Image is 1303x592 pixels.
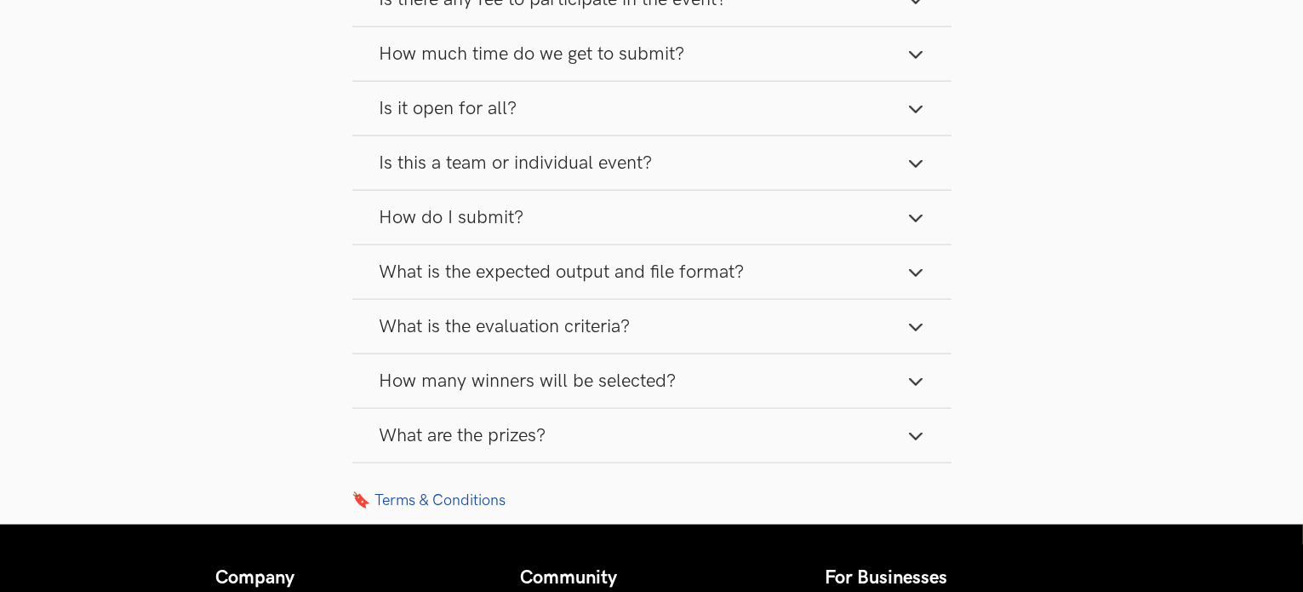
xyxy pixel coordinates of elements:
span: What are the prizes? [380,424,546,447]
span: Is it open for all? [380,97,517,120]
button: What is the evaluation criteria? [352,300,952,353]
h4: Community [521,567,783,589]
span: How do I submit? [380,206,524,229]
span: Is this a team or individual event? [380,152,653,175]
button: What are the prizes? [352,409,952,463]
a: 🔖 Terms & Conditions [352,491,952,509]
span: How many winners will be selected? [380,370,677,393]
span: How much time do we get to submit? [380,43,685,66]
span: What is the expected output and file format? [380,261,745,284]
span: What is the evaluation criteria? [380,315,631,338]
h4: Company [216,567,478,589]
button: How many winners will be selected? [352,354,952,408]
button: How much time do we get to submit? [352,27,952,81]
button: Is it open for all? [352,82,952,135]
button: How do I submit? [352,191,952,244]
button: Is this a team or individual event? [352,136,952,190]
h4: For Businesses [826,567,1088,589]
button: What is the expected output and file format? [352,245,952,299]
